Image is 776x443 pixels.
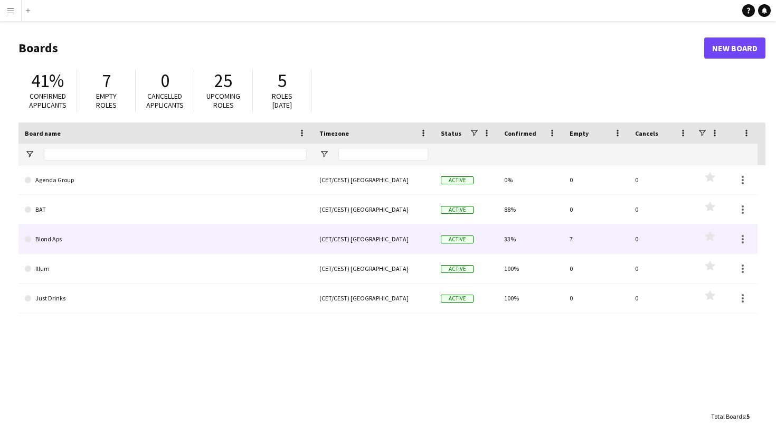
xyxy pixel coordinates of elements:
div: 0 [563,165,629,194]
span: Status [441,129,461,137]
div: : [711,406,750,427]
span: Total Boards [711,412,745,420]
span: Empty roles [96,91,117,110]
div: (CET/CEST) [GEOGRAPHIC_DATA] [313,165,434,194]
button: Open Filter Menu [25,149,34,159]
span: Empty [570,129,589,137]
span: Confirmed applicants [29,91,67,110]
span: 25 [214,69,232,92]
div: 0 [629,165,694,194]
span: Confirmed [504,129,536,137]
div: 33% [498,224,563,253]
span: Timezone [319,129,349,137]
span: 7 [102,69,111,92]
span: Active [441,176,474,184]
div: 100% [498,284,563,313]
span: Active [441,235,474,243]
button: Open Filter Menu [319,149,329,159]
span: Upcoming roles [206,91,240,110]
div: (CET/CEST) [GEOGRAPHIC_DATA] [313,254,434,283]
a: Agenda Group [25,165,307,195]
div: 0 [563,254,629,283]
div: 88% [498,195,563,224]
span: Roles [DATE] [272,91,292,110]
span: 5 [278,69,287,92]
input: Board name Filter Input [44,148,307,161]
div: 0 [629,224,694,253]
div: 0 [629,195,694,224]
div: 7 [563,224,629,253]
span: 5 [746,412,750,420]
input: Timezone Filter Input [338,148,428,161]
div: 0% [498,165,563,194]
span: 0 [160,69,169,92]
span: Cancels [635,129,658,137]
div: 0 [629,254,694,283]
div: (CET/CEST) [GEOGRAPHIC_DATA] [313,224,434,253]
div: 0 [563,284,629,313]
a: New Board [704,37,765,59]
span: Board name [25,129,61,137]
div: 100% [498,254,563,283]
h1: Boards [18,40,704,56]
a: Illum [25,254,307,284]
a: BAT [25,195,307,224]
span: Cancelled applicants [146,91,184,110]
span: Active [441,265,474,273]
div: 0 [563,195,629,224]
span: 41% [31,69,64,92]
a: Blond Aps [25,224,307,254]
div: (CET/CEST) [GEOGRAPHIC_DATA] [313,284,434,313]
span: Active [441,295,474,303]
a: Just Drinks [25,284,307,313]
div: (CET/CEST) [GEOGRAPHIC_DATA] [313,195,434,224]
span: Active [441,206,474,214]
div: 0 [629,284,694,313]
